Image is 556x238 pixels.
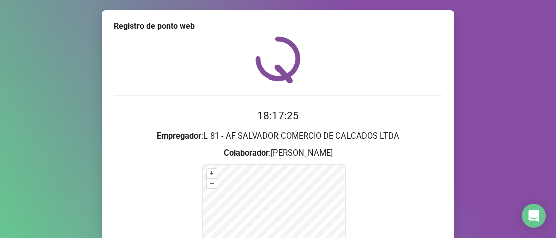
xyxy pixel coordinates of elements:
img: QRPoint [255,36,301,83]
strong: Colaborador [224,148,269,158]
div: Registro de ponto web [114,20,442,32]
strong: Empregador [157,131,201,141]
time: 18:17:25 [257,110,299,122]
div: Open Intercom Messenger [522,204,546,228]
h3: : [PERSON_NAME] [114,147,442,160]
button: – [207,179,217,188]
h3: : L 81 - AF SALVADOR COMERCIO DE CALCADOS LTDA [114,130,442,143]
button: + [207,169,217,178]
